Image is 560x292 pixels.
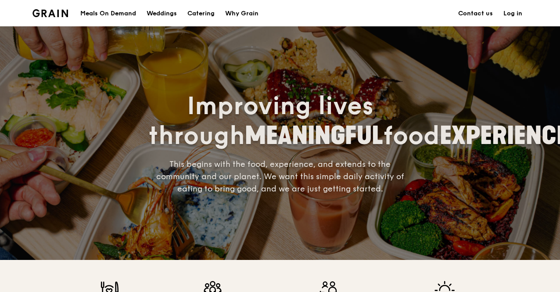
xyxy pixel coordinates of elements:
[182,0,220,27] a: Catering
[453,0,498,27] a: Contact us
[245,121,383,151] span: MEANINGFUL
[220,0,264,27] a: Why Grain
[32,9,68,17] img: Grain
[156,159,404,194] span: This begins with the food, experience, and extends to the community and our planet. We want this ...
[141,0,182,27] a: Weddings
[80,0,136,27] div: Meals On Demand
[498,0,528,27] a: Log in
[147,0,177,27] div: Weddings
[187,0,215,27] div: Catering
[225,0,258,27] div: Why Grain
